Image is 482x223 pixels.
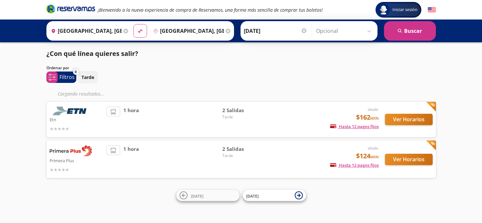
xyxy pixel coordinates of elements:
p: Filtros [59,73,75,81]
input: Buscar Origen [48,23,122,39]
i: Brand Logo [46,4,95,14]
button: 0Filtros [46,72,76,83]
button: Ver Horarios [385,114,433,125]
button: Tarde [78,71,98,84]
span: $124 [356,151,379,161]
p: ¿Con qué línea quieres salir? [46,49,138,59]
em: desde: [368,107,379,112]
button: [DATE] [176,190,240,201]
span: Hasta 12 pagos fijos [330,124,379,129]
span: Tarde [222,114,268,120]
small: MXN [370,154,379,159]
button: Buscar [384,21,436,41]
span: 0 [75,69,77,75]
button: Ver Horarios [385,154,433,165]
img: Primera Plus [50,145,92,156]
span: 2 Salidas [222,107,268,114]
input: Buscar Destino [151,23,224,39]
span: 1 hora [123,107,139,132]
span: 2 Salidas [222,145,268,153]
img: Etn [50,107,92,115]
input: Opcional [316,23,374,39]
p: Primera Plus [50,156,104,164]
span: Hasta 12 pagos fijos [330,162,379,168]
em: desde: [368,145,379,151]
em: Cargando resultados ... [58,91,104,97]
span: $162 [356,112,379,122]
button: [DATE] [243,190,306,201]
span: [DATE] [191,193,204,199]
span: [DATE] [246,193,259,199]
input: Elegir Fecha [244,23,307,39]
span: Tarde [222,153,268,159]
small: MXN [370,116,379,121]
p: Tarde [81,74,94,81]
em: ¡Bienvenido a la nueva experiencia de compra de Reservamos, una forma más sencilla de comprar tus... [98,7,323,13]
button: English [428,6,436,14]
span: Iniciar sesión [390,7,420,13]
p: Etn [50,115,104,123]
p: Ordenar por [46,65,69,71]
span: 1 hora [123,145,139,173]
a: Brand Logo [46,4,95,16]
